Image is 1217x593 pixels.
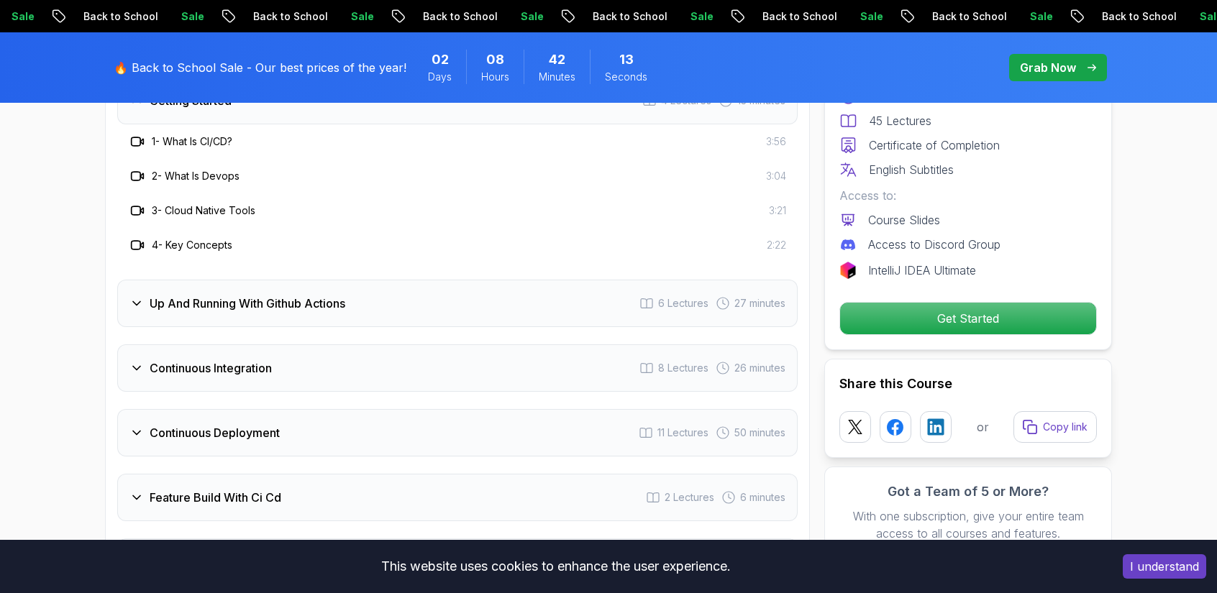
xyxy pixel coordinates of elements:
[161,9,259,24] p: Back to School
[598,9,644,24] p: Sale
[868,211,940,229] p: Course Slides
[1020,59,1076,76] p: Grab Now
[839,507,1097,542] p: With one subscription, give your entire team access to all courses and features.
[11,551,1101,582] div: This website uses cookies to enhance the user experience.
[868,236,1001,253] p: Access to Discord Group
[938,9,984,24] p: Sale
[658,361,708,375] span: 8 Lectures
[740,490,785,505] span: 6 minutes
[486,50,504,70] span: 8 Hours
[432,50,449,70] span: 2 Days
[869,137,1000,154] p: Certificate of Completion
[869,161,954,178] p: English Subtitles
[117,538,798,586] button: Rollbacks4 Lectures 18 minutes
[152,169,240,183] h3: 2 - What Is Devops
[657,426,708,440] span: 11 Lectures
[150,489,281,506] h3: Feature Build With Ci Cd
[839,482,1097,502] h3: Got a Team of 5 or More?
[868,262,976,279] p: IntelliJ IDEA Ultimate
[839,374,1097,394] h2: Share this Course
[840,9,938,24] p: Back to School
[428,70,452,84] span: Days
[1010,9,1108,24] p: Back to School
[429,9,475,24] p: Sale
[152,134,232,149] h3: 1 - What Is CI/CD?
[331,9,429,24] p: Back to School
[766,134,786,149] span: 3:56
[117,409,798,456] button: Continuous Deployment11 Lectures 50 minutes
[1043,420,1088,434] p: Copy link
[150,359,272,377] h3: Continuous Integration
[150,424,280,441] h3: Continuous Deployment
[734,361,785,375] span: 26 minutes
[150,295,345,312] h3: Up And Running With Github Actions
[1013,411,1097,443] button: Copy link
[767,238,786,252] span: 2:22
[658,296,708,311] span: 6 Lectures
[839,302,1097,335] button: Get Started
[670,9,768,24] p: Back to School
[768,9,814,24] p: Sale
[734,296,785,311] span: 27 minutes
[605,70,647,84] span: Seconds
[152,238,232,252] h3: 4 - Key Concepts
[869,112,931,129] p: 45 Lectures
[152,203,255,218] h3: 3 - Cloud Native Tools
[619,50,634,70] span: 13 Seconds
[840,303,1096,334] p: Get Started
[89,9,135,24] p: Sale
[481,70,509,84] span: Hours
[1123,554,1206,579] button: Accept cookies
[769,203,786,218] span: 3:21
[977,418,989,436] p: or
[665,490,714,505] span: 2 Lectures
[259,9,305,24] p: Sale
[549,50,565,70] span: 42 Minutes
[117,344,798,392] button: Continuous Integration8 Lectures 26 minutes
[839,187,1097,204] p: Access to:
[117,474,798,521] button: Feature Build With Ci Cd2 Lectures 6 minutes
[501,9,598,24] p: Back to School
[114,59,406,76] p: 🔥 Back to School Sale - Our best prices of the year!
[117,280,798,327] button: Up And Running With Github Actions6 Lectures 27 minutes
[734,426,785,440] span: 50 minutes
[539,70,575,84] span: Minutes
[1108,9,1154,24] p: Sale
[839,262,857,279] img: jetbrains logo
[766,169,786,183] span: 3:04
